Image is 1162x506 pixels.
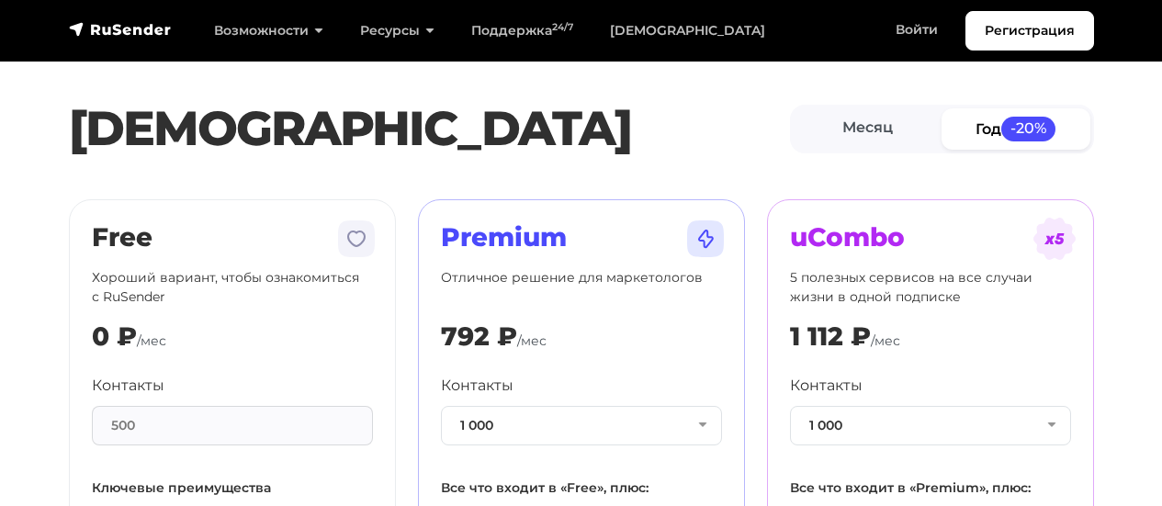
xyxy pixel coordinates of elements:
span: /мес [137,332,166,349]
a: Возможности [196,12,342,50]
a: Год [942,108,1090,150]
label: Контакты [441,375,513,397]
img: tarif-premium.svg [683,217,728,261]
label: Контакты [790,375,863,397]
span: /мес [517,332,547,349]
img: RuSender [69,20,172,39]
p: Все что входит в «Premium», плюс: [790,478,1071,498]
span: -20% [1001,117,1056,141]
label: Контакты [92,375,164,397]
p: Ключевые преимущества [92,478,373,498]
a: Регистрация [965,11,1094,51]
img: tarif-ucombo.svg [1032,217,1077,261]
button: 1 000 [790,406,1071,445]
p: Отличное решение для маркетологов [441,268,722,307]
p: 5 полезных сервисов на все случаи жизни в одной подписке [790,268,1071,307]
a: Ресурсы [342,12,453,50]
a: Поддержка24/7 [453,12,592,50]
a: Войти [877,11,956,49]
img: tarif-free.svg [334,217,378,261]
a: [DEMOGRAPHIC_DATA] [592,12,784,50]
h2: uCombo [790,222,1071,253]
h2: Free [92,222,373,253]
span: /мес [871,332,900,349]
button: 1 000 [441,406,722,445]
p: Хороший вариант, чтобы ознакомиться с RuSender [92,268,373,307]
h1: [DEMOGRAPHIC_DATA] [69,100,790,157]
sup: 24/7 [552,21,573,33]
p: Все что входит в «Free», плюс: [441,478,722,498]
div: 792 ₽ [441,321,517,353]
h2: Premium [441,222,722,253]
div: 0 ₽ [92,321,137,353]
a: Месяц [794,108,942,150]
div: 1 112 ₽ [790,321,871,353]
